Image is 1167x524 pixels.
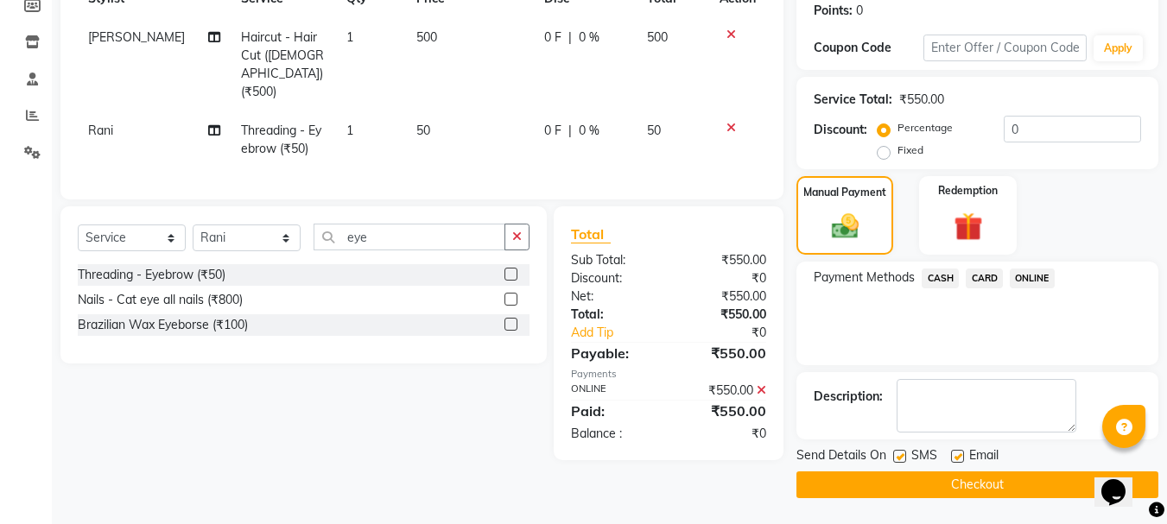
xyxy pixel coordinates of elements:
[814,388,883,406] div: Description:
[558,343,669,363] div: Payable:
[669,287,779,306] div: ₹550.00
[544,122,561,140] span: 0 F
[814,268,915,287] span: Payment Methods
[803,185,886,200] label: Manual Payment
[241,123,321,156] span: Threading - Eyebrow (₹50)
[966,268,1003,288] span: CARD
[938,183,998,199] label: Redemption
[669,343,779,363] div: ₹550.00
[897,142,923,158] label: Fixed
[923,35,1087,61] input: Enter Offer / Coupon Code
[558,324,687,342] a: Add Tip
[922,268,959,288] span: CASH
[558,306,669,324] div: Total:
[88,29,185,45] span: [PERSON_NAME]
[568,28,572,47] span: |
[899,91,944,109] div: ₹550.00
[571,367,766,382] div: Payments
[796,446,886,468] span: Send Details On
[814,2,853,20] div: Points:
[669,306,779,324] div: ₹550.00
[558,382,669,400] div: ONLINE
[669,269,779,287] div: ₹0
[969,446,999,468] span: Email
[1094,455,1150,507] iframe: chat widget
[579,28,599,47] span: 0 %
[558,425,669,443] div: Balance :
[78,316,248,334] div: Brazilian Wax Eyeborse (₹100)
[911,446,937,468] span: SMS
[241,29,324,99] span: Haircut - Hair Cut ([DEMOGRAPHIC_DATA]) (₹500)
[558,401,669,421] div: Paid:
[897,120,953,136] label: Percentage
[1094,35,1143,61] button: Apply
[579,122,599,140] span: 0 %
[647,29,668,45] span: 500
[669,401,779,421] div: ₹550.00
[647,123,661,138] span: 50
[314,224,505,250] input: Search or Scan
[669,382,779,400] div: ₹550.00
[823,211,867,242] img: _cash.svg
[1010,268,1055,288] span: ONLINE
[544,28,561,47] span: 0 F
[856,2,863,20] div: 0
[558,251,669,269] div: Sub Total:
[78,266,225,284] div: Threading - Eyebrow (₹50)
[688,324,780,342] div: ₹0
[669,425,779,443] div: ₹0
[571,225,611,243] span: Total
[88,123,113,138] span: Rani
[568,122,572,140] span: |
[796,471,1158,498] button: Checkout
[558,287,669,306] div: Net:
[814,39,923,57] div: Coupon Code
[78,291,243,309] div: Nails - Cat eye all nails (₹800)
[669,251,779,269] div: ₹550.00
[416,123,430,138] span: 50
[814,121,867,139] div: Discount:
[346,29,353,45] span: 1
[416,29,437,45] span: 500
[558,269,669,287] div: Discount:
[346,123,353,138] span: 1
[814,91,892,109] div: Service Total:
[945,209,992,244] img: _gift.svg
